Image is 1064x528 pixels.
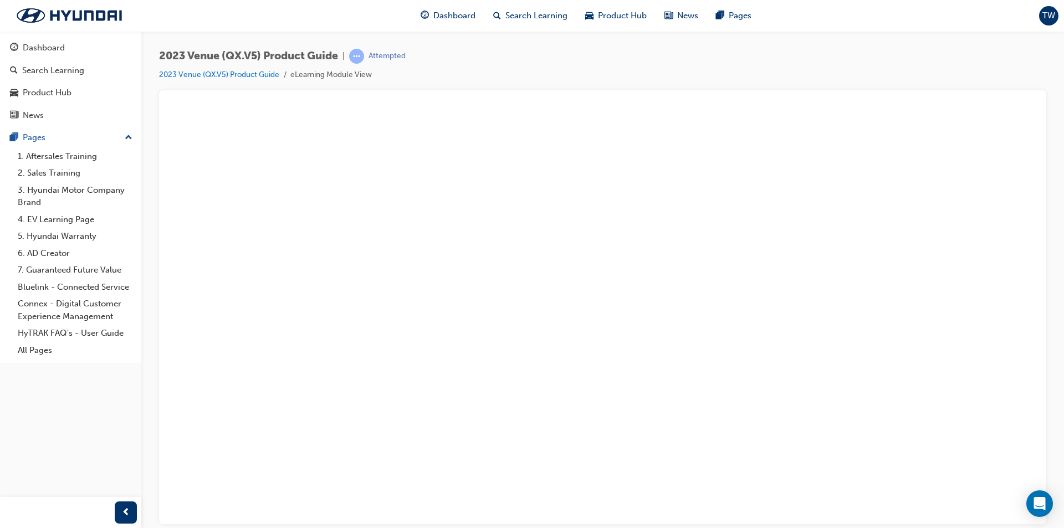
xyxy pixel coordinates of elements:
span: news-icon [10,111,18,121]
div: Attempted [369,51,406,61]
div: News [23,109,44,122]
span: Dashboard [433,9,475,22]
span: search-icon [493,9,501,23]
span: search-icon [10,66,18,76]
a: Search Learning [4,60,137,81]
a: 1. Aftersales Training [13,148,137,165]
li: eLearning Module View [290,69,372,81]
span: pages-icon [716,9,724,23]
span: 2023 Venue (QX.V5) Product Guide [159,50,338,63]
div: Open Intercom Messenger [1026,490,1053,517]
div: Product Hub [23,86,71,99]
a: 2. Sales Training [13,165,137,182]
span: pages-icon [10,133,18,143]
span: Product Hub [598,9,647,22]
a: Dashboard [4,38,137,58]
a: guage-iconDashboard [412,4,484,27]
a: 3. Hyundai Motor Company Brand [13,182,137,211]
span: | [342,50,345,63]
button: DashboardSearch LearningProduct HubNews [4,35,137,127]
span: guage-icon [10,43,18,53]
a: 5. Hyundai Warranty [13,228,137,245]
span: car-icon [585,9,594,23]
a: 6. AD Creator [13,245,137,262]
span: up-icon [125,131,132,145]
span: news-icon [664,9,673,23]
a: News [4,105,137,126]
span: News [677,9,698,22]
span: prev-icon [122,506,130,520]
div: Search Learning [22,64,84,77]
button: Pages [4,127,137,148]
a: Connex - Digital Customer Experience Management [13,295,137,325]
span: learningRecordVerb_ATTEMPT-icon [349,49,364,64]
a: Product Hub [4,83,137,103]
a: 4. EV Learning Page [13,211,137,228]
a: 2023 Venue (QX.V5) Product Guide [159,70,279,79]
a: 7. Guaranteed Future Value [13,262,137,279]
span: car-icon [10,88,18,98]
span: TW [1042,9,1055,22]
div: Pages [23,131,45,144]
img: Trak [6,4,133,27]
a: search-iconSearch Learning [484,4,576,27]
span: Search Learning [505,9,567,22]
span: guage-icon [421,9,429,23]
button: TW [1039,6,1058,25]
a: All Pages [13,342,137,359]
a: news-iconNews [656,4,707,27]
a: Bluelink - Connected Service [13,279,137,296]
div: Dashboard [23,42,65,54]
a: pages-iconPages [707,4,760,27]
a: car-iconProduct Hub [576,4,656,27]
span: Pages [729,9,751,22]
a: HyTRAK FAQ's - User Guide [13,325,137,342]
